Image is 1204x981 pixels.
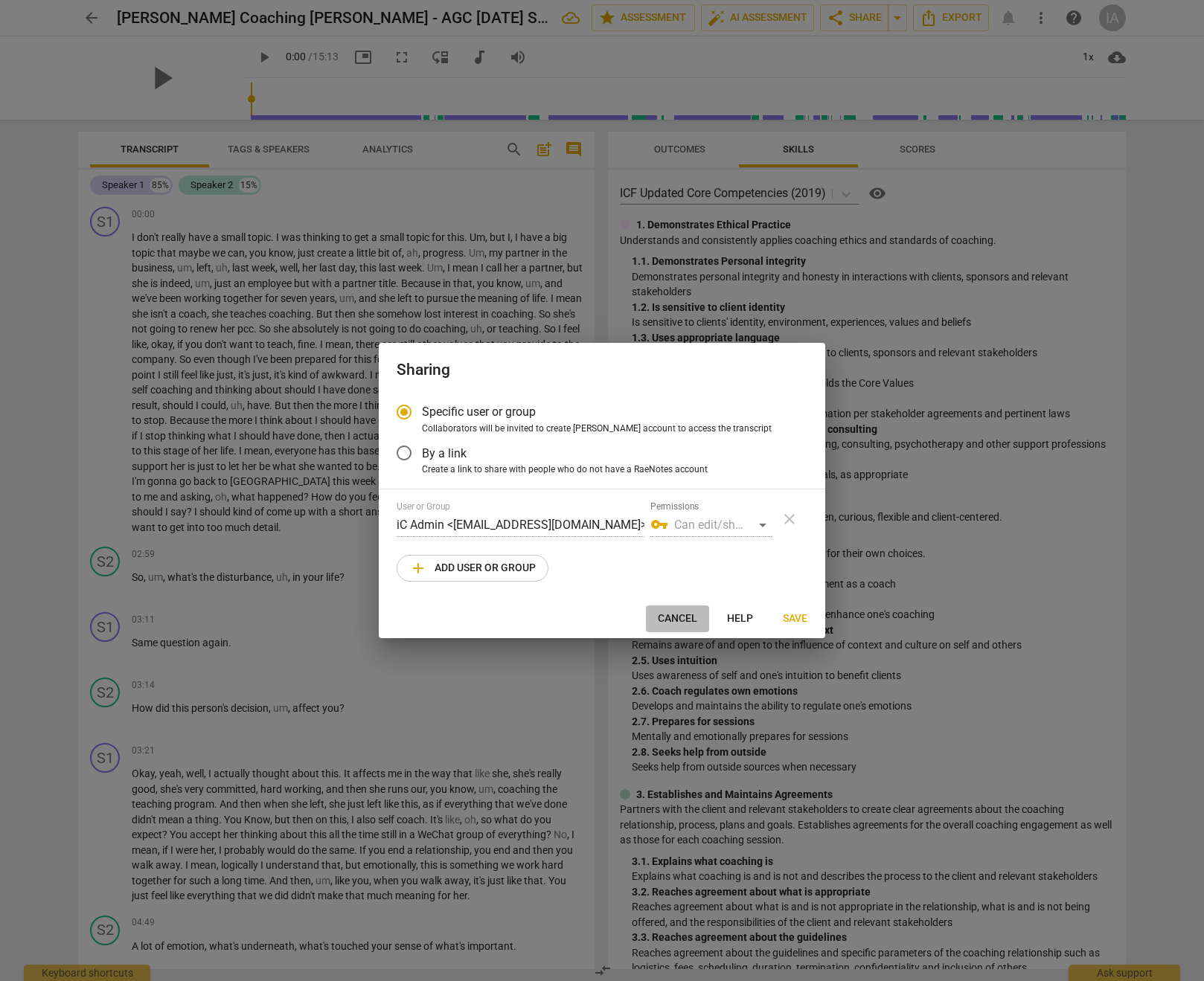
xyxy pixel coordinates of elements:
[397,555,548,582] button: Add
[650,515,668,533] span: vpn_key
[409,559,536,577] span: Add user or group
[715,605,765,632] button: Help
[727,611,753,626] span: Help
[397,394,807,477] div: Sharing type
[650,513,772,537] div: Can edit/share
[422,422,772,436] span: Collaborators will be invited to create [PERSON_NAME] account to access the transcript
[422,463,708,477] span: Create a link to share with people who do not have a RaeNotes account
[783,611,807,626] span: Save
[422,403,536,420] span: Specific user or group
[658,611,697,626] span: Cancel
[397,513,644,537] input: Start typing name or email
[646,605,709,632] button: Cancel
[771,605,819,632] button: Save
[409,559,427,577] span: add
[422,445,467,462] span: By a link
[650,502,699,511] label: Permissions
[397,502,450,511] label: User or Group
[397,361,807,379] h2: Sharing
